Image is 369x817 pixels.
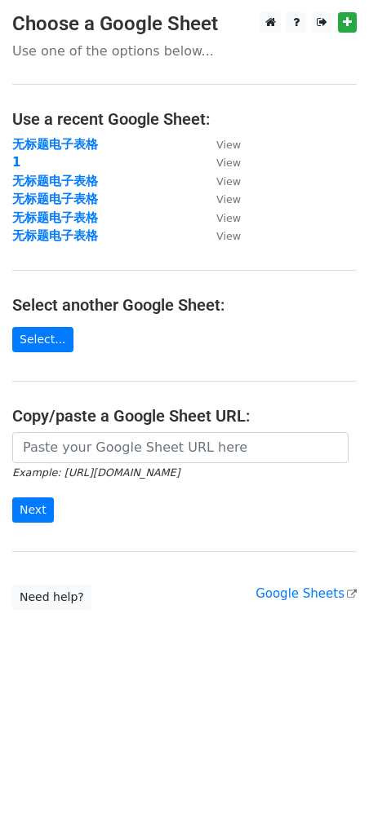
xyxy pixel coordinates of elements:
[12,192,98,206] a: 无标题电子表格
[12,406,357,426] h4: Copy/paste a Google Sheet URL:
[12,137,98,152] a: 无标题电子表格
[200,155,241,170] a: View
[12,109,357,129] h4: Use a recent Google Sheet:
[200,174,241,188] a: View
[200,192,241,206] a: View
[216,157,241,169] small: View
[12,174,98,188] a: 无标题电子表格
[216,193,241,205] small: View
[200,210,241,225] a: View
[12,42,357,60] p: Use one of the options below...
[12,155,20,170] a: 1
[200,137,241,152] a: View
[12,432,349,463] input: Paste your Google Sheet URL here
[12,295,357,315] h4: Select another Google Sheet:
[12,210,98,225] a: 无标题电子表格
[12,497,54,523] input: Next
[12,12,357,36] h3: Choose a Google Sheet
[12,466,180,479] small: Example: [URL][DOMAIN_NAME]
[216,230,241,242] small: View
[216,139,241,151] small: View
[216,212,241,224] small: View
[216,175,241,188] small: View
[12,585,91,610] a: Need help?
[12,327,73,352] a: Select...
[200,228,241,243] a: View
[12,228,98,243] a: 无标题电子表格
[256,586,357,601] a: Google Sheets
